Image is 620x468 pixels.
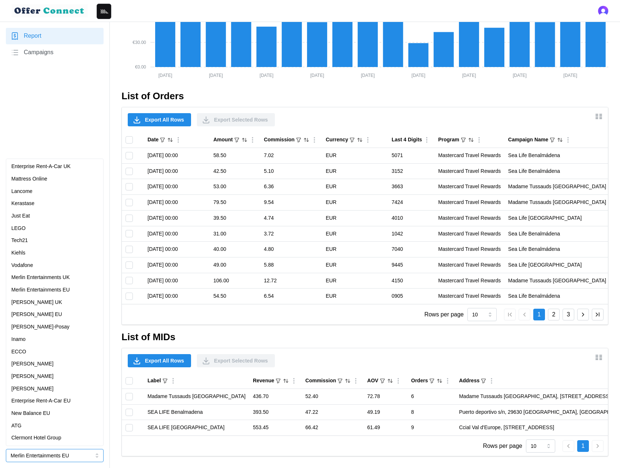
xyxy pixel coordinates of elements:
[598,6,608,16] button: Open user button
[388,148,434,164] td: 5071
[11,261,33,270] p: Vodafone
[344,378,351,384] button: Sort by Commission descending
[326,136,348,144] div: Currency
[260,242,322,257] td: 4.80
[128,354,191,367] button: Export All Rows
[364,136,372,144] button: Column Actions
[564,136,572,144] button: Column Actions
[126,168,133,175] input: Toggle select row
[504,163,610,179] td: Sea Life Benalmádena
[411,377,428,385] div: Orders
[305,377,336,385] div: Commission
[593,351,605,364] button: Show/Hide columns
[126,377,133,385] input: Toggle select all
[434,226,504,242] td: Mastercard Travel Rewards
[126,424,133,431] input: Toggle select row
[459,377,479,385] div: Address
[388,163,434,179] td: 3152
[436,378,443,384] button: Sort by Orders descending
[144,420,249,435] td: SEA LIFE [GEOGRAPHIC_DATA]
[367,377,378,385] div: AOV
[6,44,104,61] a: Campaigns
[483,442,522,451] p: Rows per page
[322,273,388,289] td: EUR
[388,210,434,226] td: 4010
[462,73,476,78] tspan: [DATE]
[475,136,483,144] button: Column Actions
[388,242,434,257] td: 7040
[135,64,146,70] tspan: €0.00
[158,73,172,78] tspan: [DATE]
[197,113,275,126] button: Export Selected Rows
[209,73,223,78] tspan: [DATE]
[302,404,363,420] td: 47.22
[210,289,260,304] td: 54.50
[126,409,133,416] input: Toggle select row
[144,226,210,242] td: [DATE] 00:00
[24,48,53,57] span: Campaigns
[210,226,260,242] td: 31.00
[504,148,610,164] td: Sea Life Benalmádena
[356,137,363,143] button: Sort by Currency ascending
[259,73,273,78] tspan: [DATE]
[504,257,610,273] td: Sea Life [GEOGRAPHIC_DATA]
[197,354,275,367] button: Export Selected Rows
[361,73,375,78] tspan: [DATE]
[11,274,70,282] p: Merlin Entertainments UK
[11,237,28,245] p: Tech21
[126,261,133,269] input: Toggle select row
[11,200,34,208] p: Kerastase
[504,179,610,195] td: Madame Tussauds [GEOGRAPHIC_DATA]
[144,148,210,164] td: [DATE] 00:00
[434,289,504,304] td: Mastercard Travel Rewards
[11,286,70,294] p: Merlin Entertainments EU
[11,385,53,393] p: [PERSON_NAME]
[126,277,133,284] input: Toggle select row
[253,377,274,385] div: Revenue
[598,6,608,16] img: 's logo
[423,136,431,144] button: Column Actions
[144,257,210,273] td: [DATE] 00:00
[11,298,62,307] p: [PERSON_NAME] UK
[310,73,324,78] tspan: [DATE]
[126,393,133,400] input: Toggle select row
[411,73,425,78] tspan: [DATE]
[548,309,560,320] button: 2
[169,377,177,385] button: Column Actions
[6,438,104,445] span: Change Merchant
[363,420,407,435] td: 61.49
[11,249,25,257] p: Kiehls
[11,323,70,331] p: [PERSON_NAME]-Posay
[210,148,260,164] td: 58.50
[210,163,260,179] td: 42.50
[322,226,388,242] td: EUR
[260,226,322,242] td: 3.72
[434,242,504,257] td: Mastercard Travel Rewards
[504,210,610,226] td: Sea Life [GEOGRAPHIC_DATA]
[394,377,402,385] button: Column Actions
[310,136,318,144] button: Column Actions
[513,73,527,78] tspan: [DATE]
[24,31,41,41] span: Report
[260,179,322,195] td: 6.36
[563,309,574,320] button: 3
[144,210,210,226] td: [DATE] 00:00
[249,420,302,435] td: 553.45
[283,378,289,384] button: Sort by Revenue descending
[260,195,322,211] td: 9.54
[126,246,133,253] input: Toggle select row
[210,257,260,273] td: 49.00
[126,152,133,159] input: Toggle select row
[260,257,322,273] td: 5.88
[126,183,133,190] input: Toggle select row
[577,440,589,452] button: 1
[210,273,260,289] td: 106.00
[434,179,504,195] td: Mastercard Travel Rewards
[533,309,545,320] button: 1
[388,273,434,289] td: 4150
[126,136,133,144] input: Toggle select all
[352,377,360,385] button: Column Actions
[11,187,33,196] p: Lancome
[557,137,563,143] button: Sort by Campaign Name ascending
[290,377,298,385] button: Column Actions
